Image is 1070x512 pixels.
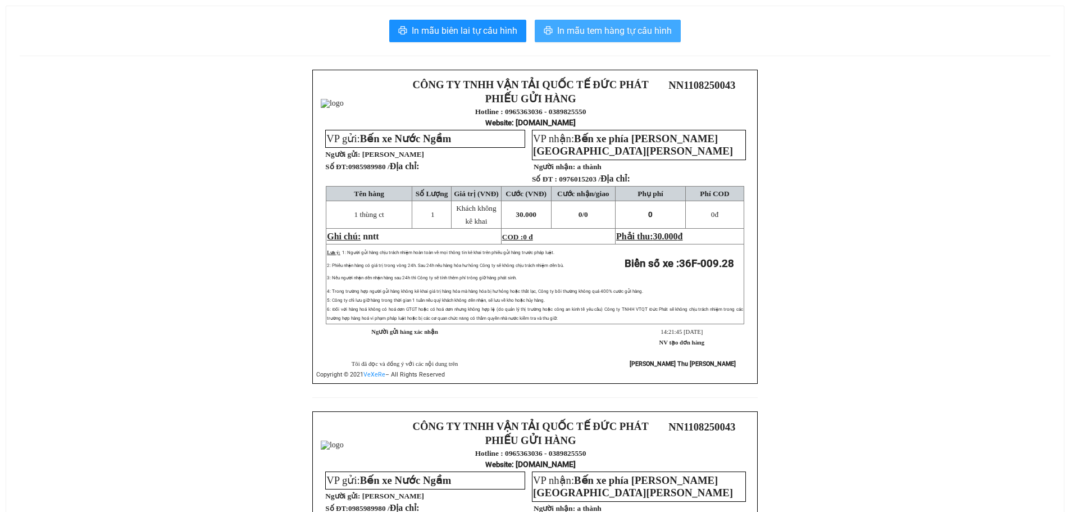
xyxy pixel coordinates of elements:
[653,232,678,241] span: 30.000
[625,257,734,270] strong: Biển số xe :
[325,150,360,158] strong: Người gửi:
[325,162,419,171] strong: Số ĐT:
[354,210,384,219] span: 1 thùng ct
[327,298,544,303] span: 5: Công ty chỉ lưu giữ hàng trong thời gian 1 tuần nếu quý khách không đến nhận, sẽ lưu về kho ho...
[557,189,609,198] span: Cước nhận/giao
[454,189,499,198] span: Giá trị (VNĐ)
[316,371,445,378] span: Copyright © 2021 – All Rights Reserved
[360,474,452,486] span: Bến xe Nước Ngầm
[390,161,420,171] span: Địa chỉ:
[354,189,384,198] span: Tên hàng
[533,133,733,157] span: Bến xe phía [PERSON_NAME][GEOGRAPHIC_DATA][PERSON_NAME]
[485,93,576,105] strong: PHIẾU GỬI HÀNG
[431,210,435,219] span: 1
[630,360,736,368] strong: [PERSON_NAME] Thu [PERSON_NAME]
[348,162,420,171] span: 0985989980 /
[600,174,630,183] span: Địa chỉ:
[679,257,734,270] span: 36F-009.28
[516,210,536,219] span: 30.000
[327,307,743,321] span: 6: Đối với hàng hoá không có hoá đơn GTGT hoặc có hoá đơn nhưng không hợp lệ (do quản lý thị trườ...
[685,435,719,469] img: qr-code
[523,233,532,241] span: 0 đ
[533,474,733,499] span: Bến xe phía [PERSON_NAME][GEOGRAPHIC_DATA][PERSON_NAME]
[475,107,586,116] strong: Hotline : 0965363036 - 0389825550
[711,210,718,219] span: đ
[327,275,516,280] span: 3: Nếu người nhận đến nhận hàng sau 24h thì Công ty sẽ tính thêm phí trông giữ hàng phát sinh.
[363,232,379,241] span: nntt
[711,210,715,219] span: 0
[413,79,649,90] strong: CÔNG TY TNHH VẬN TẢI QUỐC TẾ ĐỨC PHÁT
[557,24,672,38] span: In mẫu tem hàng tự cấu hình
[327,289,643,294] span: 4: Trong trường hợp người gửi hàng không kê khai giá trị hàng hóa mà hàng hóa bị hư hỏng hoặc thấ...
[616,232,682,241] span: Phải thu:
[485,118,576,127] strong: : [DOMAIN_NAME]
[485,460,576,469] strong: : [DOMAIN_NAME]
[371,329,438,335] strong: Người gửi hàng xác nhận
[533,474,733,499] span: VP nhận:
[668,79,735,91] span: NN1108250043
[638,189,663,198] span: Phụ phí
[360,133,452,144] span: Bến xe Nước Ngầm
[325,492,360,500] strong: Người gửi:
[363,371,385,378] a: VeXeRe
[535,20,681,42] button: printerIn mẫu tem hàng tự cấu hình
[532,175,557,183] strong: Số ĐT :
[485,119,512,127] span: Website
[327,263,563,268] span: 2: Phiếu nhận hàng có giá trị trong vòng 24h. Sau 24h nếu hàng hóa hư hỏng Công ty sẽ không chịu ...
[416,189,448,198] span: Số Lượng
[685,93,719,127] img: qr-code
[659,339,704,346] strong: NV tạo đơn hàng
[485,460,512,469] span: Website
[362,492,424,500] span: [PERSON_NAME]
[533,133,733,157] span: VP nhận:
[485,434,576,446] strong: PHIẾU GỬI HÀNG
[326,133,451,144] span: VP gửi:
[668,421,735,433] span: NN1108250043
[321,99,344,108] img: logo
[661,329,703,335] span: 14:21:45 [DATE]
[321,441,344,450] img: logo
[506,189,547,198] span: Cước (VNĐ)
[413,420,649,432] strong: CÔNG TY TNHH VẬN TẢI QUỐC TẾ ĐỨC PHÁT
[579,210,588,219] span: 0/
[534,162,575,171] strong: Người nhận:
[559,175,630,183] span: 0976015203 /
[327,232,361,241] span: Ghi chú:
[342,250,554,255] span: 1: Người gửi hàng chịu trách nhiệm hoàn toàn về mọi thông tin kê khai trên phiếu gửi hàng trước p...
[700,189,729,198] span: Phí COD
[327,250,340,255] span: Lưu ý:
[577,162,601,171] span: a thành
[584,210,588,219] span: 0
[502,233,533,241] span: COD :
[648,210,653,219] span: 0
[398,26,407,37] span: printer
[389,20,526,42] button: printerIn mẫu biên lai tự cấu hình
[326,474,451,486] span: VP gửi:
[352,361,458,367] span: Tôi đã đọc và đồng ý với các nội dung trên
[544,26,553,37] span: printer
[456,204,496,225] span: Khách không kê khai
[475,449,586,457] strong: Hotline : 0965363036 - 0389825550
[362,150,424,158] span: [PERSON_NAME]
[678,232,683,241] span: đ
[412,24,517,38] span: In mẫu biên lai tự cấu hình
